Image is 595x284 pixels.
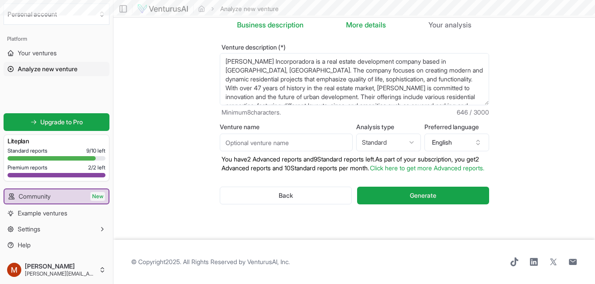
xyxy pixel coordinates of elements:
a: VenturusAI, Inc [247,258,288,265]
img: ACg8ocLCMxdxC4T7L9ZrkcEgcEtpo_Qc67YQ-ww8Z4q5dWjwLlgLjw=s96-c [7,263,21,277]
button: Settings [4,222,109,236]
span: Help [18,241,31,249]
label: Venture name [220,124,353,130]
button: Back [220,187,352,204]
span: Community [19,192,51,201]
span: Standard reports [8,147,47,154]
span: Analyze new venture [18,65,78,73]
span: description [268,20,303,29]
a: Example ventures [4,206,109,220]
span: 646 / 3000 [457,108,489,117]
a: Analyze new venture [4,62,109,76]
span: © Copyright 2025 . All Rights Reserved by . [131,257,290,266]
a: Click here to get more Advanced reports. [370,164,484,172]
button: [PERSON_NAME][PERSON_NAME][EMAIL_ADDRESS][PERSON_NAME][DOMAIN_NAME] [4,259,109,280]
span: analysis [445,20,471,29]
span: Your ventures [18,49,57,58]
span: New [90,192,105,201]
div: Platform [4,32,109,46]
span: Minimum 8 characters. [222,108,281,117]
span: Your [428,19,443,30]
input: Optional venture name [220,134,353,151]
label: Preferred language [424,124,489,130]
button: English [424,134,489,151]
span: 9 / 10 left [86,147,105,154]
span: [PERSON_NAME] [25,262,95,270]
a: Your ventures [4,46,109,60]
button: Generate [357,187,489,204]
a: Upgrade to Pro [4,113,109,131]
span: details [365,20,386,29]
span: Example ventures [18,209,67,218]
span: Business [237,19,266,30]
label: Analysis type [356,124,421,130]
a: Help [4,238,109,252]
span: [PERSON_NAME][EMAIL_ADDRESS][PERSON_NAME][DOMAIN_NAME] [25,270,95,277]
label: Venture description (*) [220,44,489,50]
span: Settings [18,225,40,234]
span: Premium reports [8,164,47,171]
h3: Lite plan [8,137,105,146]
span: More [346,19,363,30]
span: Upgrade to Pro [40,118,83,127]
span: Generate [410,191,436,200]
a: CommunityNew [4,189,109,203]
span: 2 / 2 left [88,164,105,171]
p: You have 2 Advanced reports and 9 Standard reports left. As part of your subscription, y ou get 2... [220,155,489,173]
